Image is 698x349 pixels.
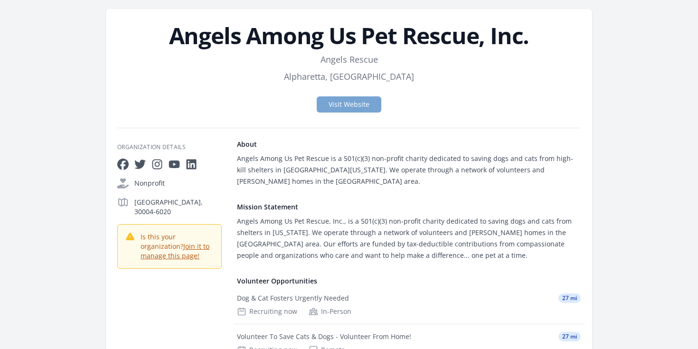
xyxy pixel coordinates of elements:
span: 27 mi [558,293,581,303]
h4: Volunteer Opportunities [237,276,581,286]
h4: Mission Statement [237,202,581,212]
div: Angels Among Us Pet Rescue, Inc., is a 501(c)(3) non-profit charity dedicated to saving dogs and ... [237,216,581,261]
p: [GEOGRAPHIC_DATA], 30004-6020 [134,198,222,217]
dd: Angels Rescue [321,53,378,66]
div: Angels Among Us Pet Rescue is a 501(c)(3) non-profit charity dedicated to saving dogs and cats fr... [237,153,581,187]
p: Is this your organization? [141,232,214,261]
a: Visit Website [317,96,381,113]
h1: Angels Among Us Pet Rescue, Inc. [117,24,581,47]
span: 27 mi [558,332,581,341]
p: Nonprofit [134,179,222,188]
div: In-Person [309,307,351,316]
a: Join it to manage this page!​ [141,242,209,260]
dd: Alpharetta, [GEOGRAPHIC_DATA] [284,70,414,83]
h4: About [237,140,581,149]
div: Dog & Cat Fosters Urgently Needed [237,293,349,303]
div: Volunteer To Save Cats & Dogs - Volunteer From Home! [237,332,411,341]
h3: Organization Details [117,143,222,151]
a: Dog & Cat Fosters Urgently Needed 27 mi Recruiting now In-Person [233,286,585,324]
div: Recruiting now [237,307,297,316]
